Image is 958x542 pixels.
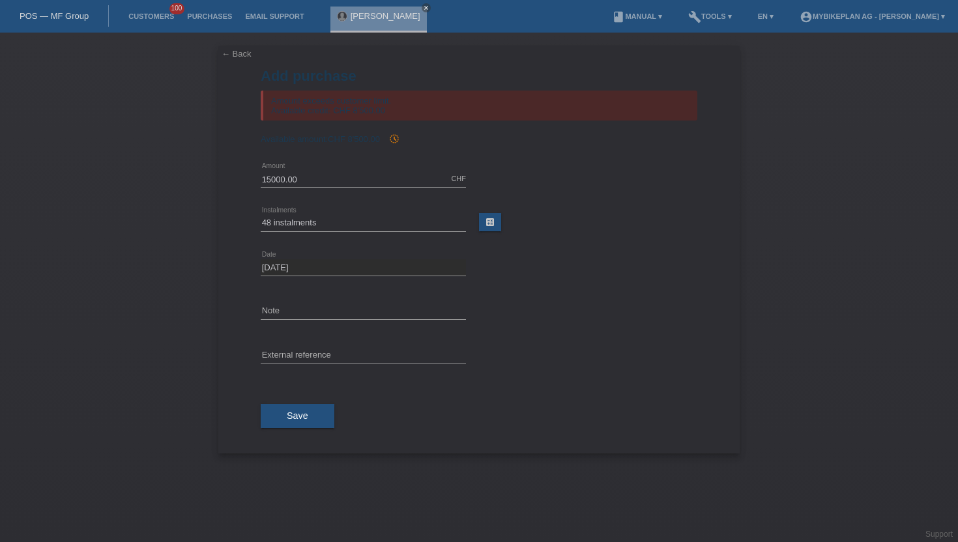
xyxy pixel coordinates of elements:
[261,404,334,429] button: Save
[20,11,89,21] a: POS — MF Group
[751,12,780,20] a: EN ▾
[239,12,310,20] a: Email Support
[612,10,625,23] i: book
[925,530,953,539] a: Support
[479,213,501,231] a: calculate
[688,10,701,23] i: build
[351,11,420,21] a: [PERSON_NAME]
[287,410,308,421] span: Save
[682,12,738,20] a: buildTools ▾
[800,10,813,23] i: account_circle
[485,217,495,227] i: calculate
[261,91,697,121] div: Amount exceeds customer limit. Available credit: CHF 8'500.00
[181,12,239,20] a: Purchases
[389,134,399,144] i: history_toggle_off
[423,5,429,11] i: close
[793,12,951,20] a: account_circleMybikeplan AG - [PERSON_NAME] ▾
[605,12,669,20] a: bookManual ▾
[383,134,399,144] span: Since the authorization, a purchase has been added, which influences a future authorization and t...
[422,3,431,12] a: close
[328,134,380,144] span: CHF 8'500.00
[122,12,181,20] a: Customers
[261,134,697,144] div: Available amount:
[261,68,697,84] h1: Add purchase
[169,3,185,14] span: 100
[222,49,252,59] a: ← Back
[451,175,466,182] div: CHF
